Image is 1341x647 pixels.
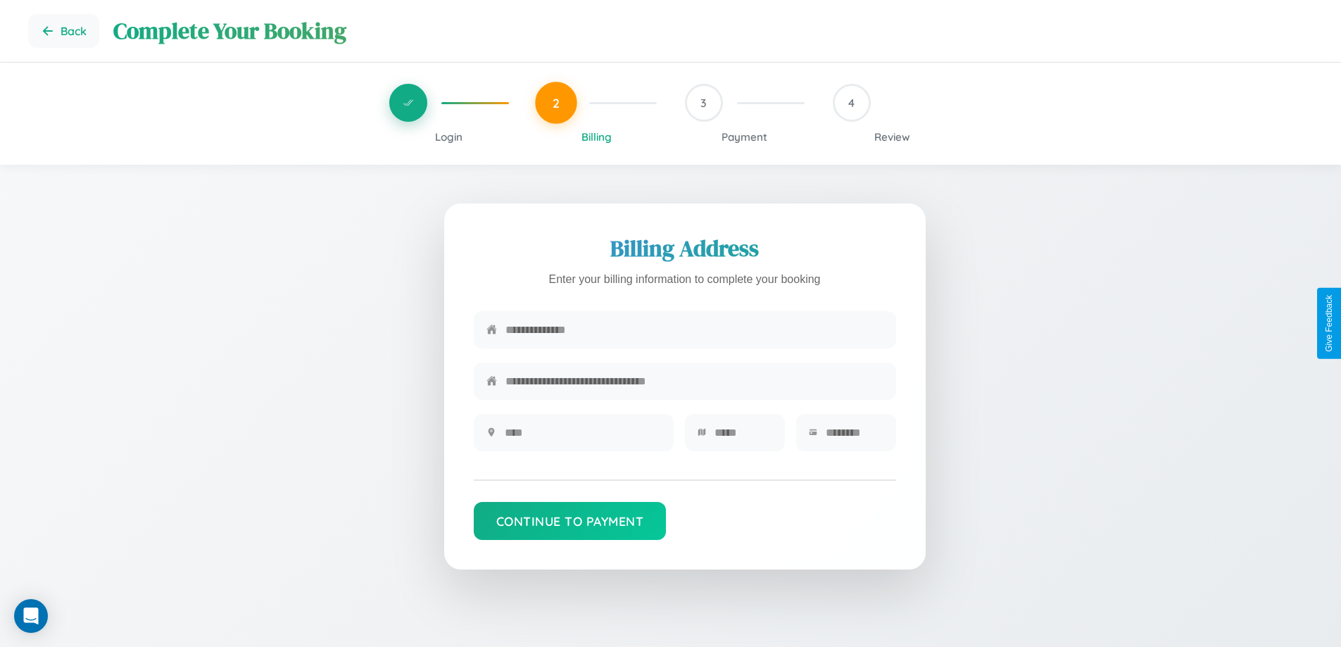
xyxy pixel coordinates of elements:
button: Go back [28,14,99,48]
span: 3 [700,96,707,110]
h2: Billing Address [474,233,896,264]
span: Payment [722,130,767,144]
span: 2 [553,95,560,111]
span: Login [435,130,462,144]
h1: Complete Your Booking [113,15,1313,46]
div: Open Intercom Messenger [14,599,48,633]
p: Enter your billing information to complete your booking [474,270,896,290]
div: Give Feedback [1324,295,1334,352]
span: 4 [848,96,855,110]
button: Continue to Payment [474,502,667,540]
span: Billing [581,130,612,144]
span: Review [874,130,910,144]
